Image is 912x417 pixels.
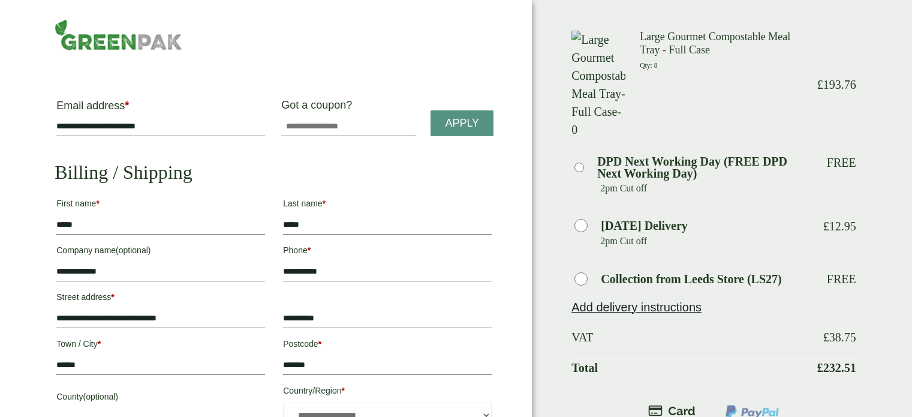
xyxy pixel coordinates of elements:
label: Town / City [56,335,265,356]
p: Free [827,155,856,170]
span: (optional) [116,245,151,255]
h3: Large Gourmet Compostable Meal Tray - Full Case [640,31,809,56]
abbr: required [308,245,311,255]
abbr: required [111,292,114,302]
span: (optional) [83,392,118,401]
span: £ [823,220,829,233]
abbr: required [323,199,326,208]
img: GreenPak Supplies [55,19,182,50]
abbr: required [125,100,129,112]
a: Apply [431,110,493,136]
span: £ [817,78,823,91]
abbr: required [318,339,321,349]
bdi: 38.75 [823,331,856,344]
abbr: required [98,339,101,349]
bdi: 232.51 [817,361,856,374]
abbr: required [342,386,345,395]
th: Total [571,353,809,382]
label: [DATE] Delivery [601,220,688,232]
a: Add delivery instructions [571,301,702,314]
p: Free [827,272,856,286]
label: DPD Next Working Day (FREE DPD Next Working Day) [597,155,809,179]
h2: Billing / Shipping [55,161,493,184]
label: Email address [56,100,265,117]
label: Collection from Leeds Store (LS27) [601,273,781,285]
label: Postcode [283,335,492,356]
th: VAT [571,323,809,352]
label: County [56,388,265,409]
img: Large Gourmet Compostable Meal Tray-Full Case-0 [571,31,625,139]
p: 2pm Cut off [600,179,809,197]
abbr: required [96,199,99,208]
label: Last name [283,195,492,215]
bdi: 193.76 [817,78,856,91]
label: Company name [56,242,265,262]
small: Qty: 8 [640,62,657,70]
p: 2pm Cut off [600,232,809,250]
span: £ [823,331,829,344]
span: Apply [445,117,479,130]
label: First name [56,195,265,215]
label: Street address [56,289,265,309]
span: £ [817,361,823,374]
label: Got a coupon? [281,99,357,117]
label: Phone [283,242,492,262]
label: Country/Region [283,382,492,403]
bdi: 12.95 [823,220,856,233]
